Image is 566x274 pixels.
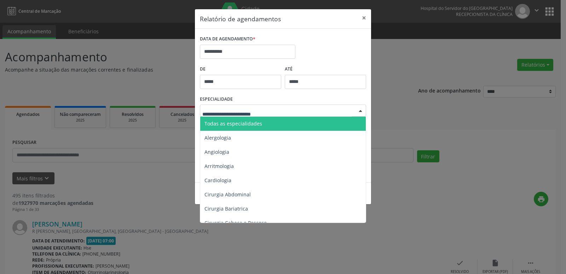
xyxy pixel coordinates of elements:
span: Alergologia [204,134,231,141]
label: ATÉ [285,64,366,75]
label: ESPECIALIDADE [200,94,233,105]
label: DATA DE AGENDAMENTO [200,34,255,45]
label: De [200,64,281,75]
span: Todas as especialidades [204,120,262,127]
button: Close [357,9,371,27]
span: Arritmologia [204,163,234,169]
span: Angiologia [204,149,229,155]
span: Cardiologia [204,177,231,184]
span: Cirurgia Abdominal [204,191,251,198]
h5: Relatório de agendamentos [200,14,281,23]
span: Cirurgia Bariatrica [204,205,248,212]
span: Cirurgia Cabeça e Pescoço [204,219,267,226]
